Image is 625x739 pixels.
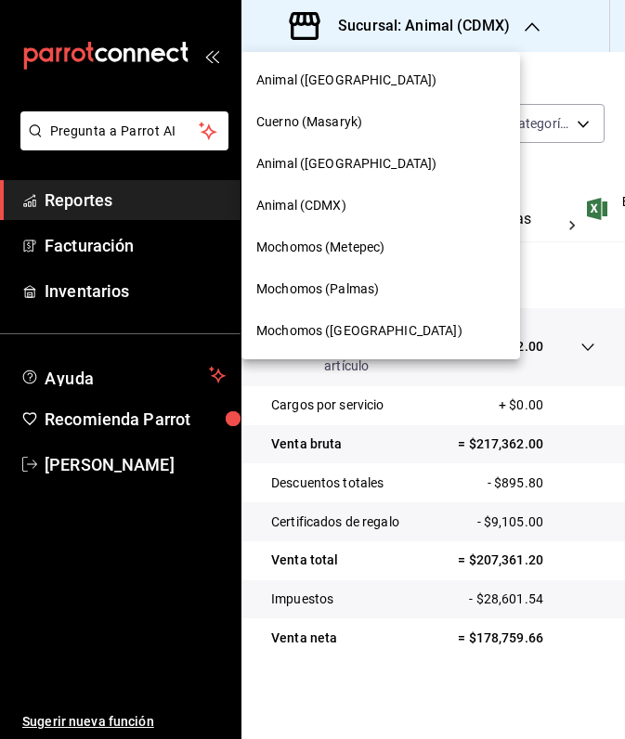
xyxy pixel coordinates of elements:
div: Mochomos (Palmas) [241,268,520,310]
span: Cuerno (Masaryk) [256,112,362,132]
div: Mochomos (Metepec) [241,227,520,268]
span: Mochomos (Palmas) [256,279,379,299]
div: Cuerno (Masaryk) [241,101,520,143]
span: Animal ([GEOGRAPHIC_DATA]) [256,154,436,174]
div: Animal (CDMX) [241,185,520,227]
span: Mochomos ([GEOGRAPHIC_DATA]) [256,321,462,341]
span: Mochomos (Metepec) [256,238,384,257]
div: Animal ([GEOGRAPHIC_DATA]) [241,59,520,101]
span: Animal (CDMX) [256,196,346,215]
div: Mochomos ([GEOGRAPHIC_DATA]) [241,310,520,352]
div: Animal ([GEOGRAPHIC_DATA]) [241,143,520,185]
span: Animal ([GEOGRAPHIC_DATA]) [256,71,436,90]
